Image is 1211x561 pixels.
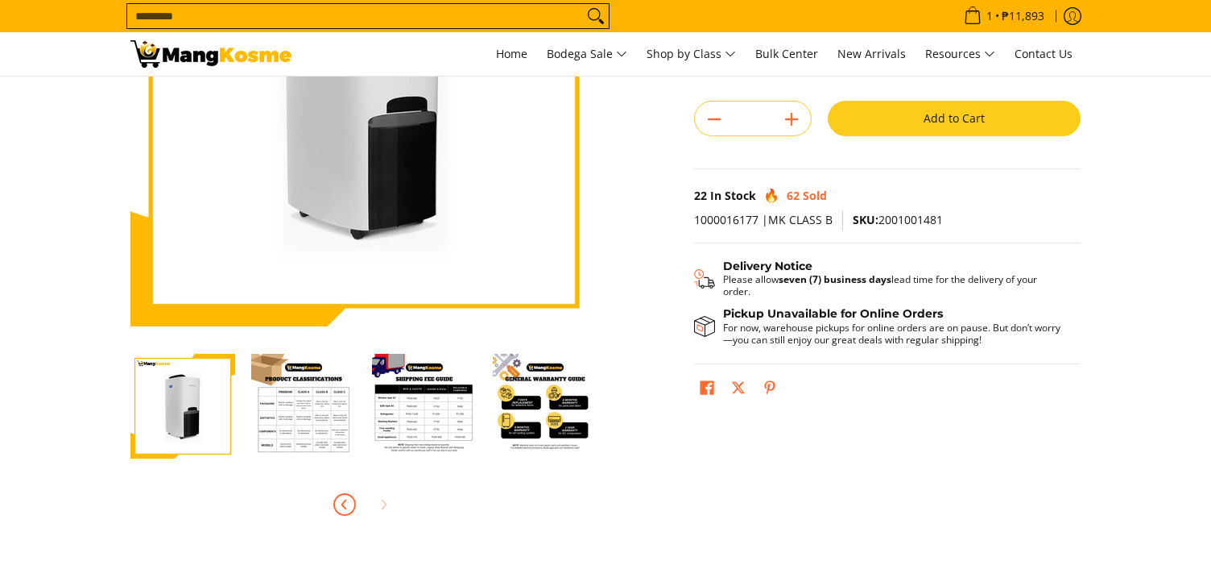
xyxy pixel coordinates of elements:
[251,354,356,459] img: Carrier 30L White Dehumidifier (Class B)-4
[539,32,635,76] a: Bodega Sale
[327,487,362,522] button: Previous
[803,188,827,203] span: Sold
[496,46,527,61] span: Home
[710,188,756,203] span: In Stock
[925,44,995,64] span: Resources
[372,354,477,459] img: mang-kosme-shipping-fee-guide-infographic
[1015,46,1073,61] span: Contact Us
[696,376,718,404] a: Share on Facebook
[828,101,1081,136] button: Add to Cart
[723,273,1064,297] p: Please allow lead time for the delivery of your order.
[723,322,1064,346] p: For now, warehouse pickups for online orders are on pause. But don’t worry—you can still enjoy ou...
[694,188,707,203] span: 22
[695,106,734,132] button: Subtract
[493,354,597,459] img: general-warranty-guide-infographic-mang-kosme
[747,32,826,76] a: Bulk Center
[583,4,609,28] button: Search
[488,32,535,76] a: Home
[647,44,736,64] span: Shop by Class
[723,259,812,273] strong: Delivery Notice
[130,40,291,68] img: Carrier 30-Liter Dehumidifier - White (Class B) l Mang Kosme
[727,376,750,404] a: Post on X
[755,46,818,61] span: Bulk Center
[779,272,891,286] strong: seven (7) business days
[547,44,627,64] span: Bodega Sale
[1006,32,1081,76] a: Contact Us
[984,10,995,22] span: 1
[917,32,1003,76] a: Resources
[694,212,833,227] span: 1000016177 |MK CLASS B
[837,46,906,61] span: New Arrivals
[308,32,1081,76] nav: Main Menu
[853,212,878,227] span: SKU:
[130,354,235,459] img: Carrier 30L White Dehumidifier (Class B)-3
[787,188,800,203] span: 62
[758,376,781,404] a: Pin on Pinterest
[639,32,744,76] a: Shop by Class
[694,260,1064,298] button: Shipping & Delivery
[999,10,1047,22] span: ₱11,893
[829,32,914,76] a: New Arrivals
[772,106,811,132] button: Add
[723,306,943,321] strong: Pickup Unavailable for Online Orders
[853,212,943,227] span: 2001001481
[959,7,1049,25] span: •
